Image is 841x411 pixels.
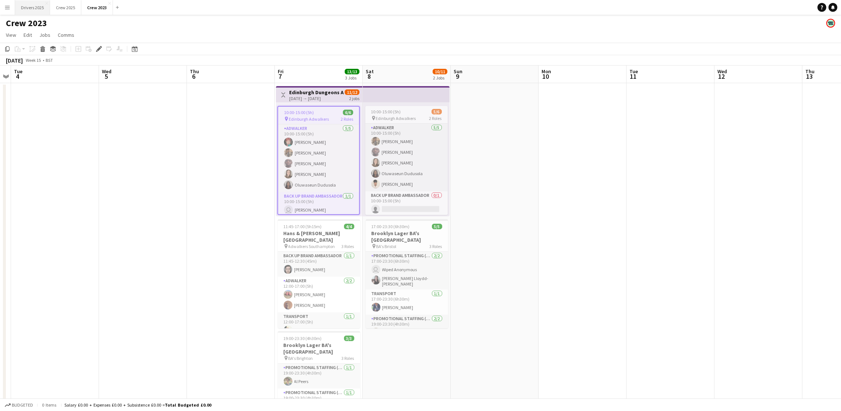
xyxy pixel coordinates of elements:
[345,89,359,95] span: 11/12
[278,219,360,328] app-job-card: 11:45-17:00 (5h15m)4/4Hans & [PERSON_NAME] [GEOGRAPHIC_DATA] Adwalkers Southampton3 RolesBack Up ...
[342,355,354,361] span: 3 Roles
[36,30,53,40] a: Jobs
[345,75,359,81] div: 3 Jobs
[278,230,360,243] h3: Hans & [PERSON_NAME] [GEOGRAPHIC_DATA]
[366,219,448,328] app-job-card: 17:00-23:30 (6h30m)5/5Brooklyn Lager BA's [GEOGRAPHIC_DATA] BA's Bristol3 RolesPromotional Staffi...
[278,364,360,389] app-card-role: Promotional Staffing (Brand Ambassadors)1/119:00-23:30 (4h30m)Al Peers
[429,116,442,121] span: 2 Roles
[277,106,360,215] app-job-card: 10:00-15:00 (5h)6/6 Edinburgh Adwalkers2 RolesAdwalker5/510:00-15:00 (5h)[PERSON_NAME][PERSON_NAM...
[278,124,359,192] app-card-role: Adwalker5/510:00-15:00 (5h)[PERSON_NAME][PERSON_NAME][PERSON_NAME][PERSON_NAME]Oluwaseun Dudusola
[3,30,19,40] a: View
[628,72,638,81] span: 11
[345,69,359,74] span: 13/13
[278,192,359,217] app-card-role: Back Up Brand Ambassador1/110:00-15:00 (5h) [PERSON_NAME]
[366,315,448,350] app-card-role: Promotional Staffing (Brand Ambassadors)2/219:00-23:30 (4h30m)
[826,19,835,28] app-user-avatar: Claire Stewart
[284,224,322,229] span: 11:45-17:00 (5h15m)
[629,68,638,75] span: Tue
[430,244,442,249] span: 3 Roles
[284,110,314,115] span: 10:00-15:00 (5h)
[366,68,374,75] span: Sat
[278,312,360,337] app-card-role: Transport1/112:00-17:00 (5h)Z Afram
[40,402,58,408] span: 0 items
[277,72,284,81] span: 7
[542,68,551,75] span: Mon
[432,224,442,229] span: 5/5
[341,116,353,122] span: 2 Roles
[365,72,374,81] span: 8
[39,32,50,38] span: Jobs
[365,124,448,191] app-card-role: Adwalker5/510:00-15:00 (5h)[PERSON_NAME][PERSON_NAME][PERSON_NAME]Oluwaseun Dudusola[PERSON_NAME]
[278,252,360,277] app-card-role: Back Up Brand Ambassador1/111:45-12:30 (45m)[PERSON_NAME]
[81,0,113,15] button: Crew 2023
[278,68,284,75] span: Fri
[12,403,33,408] span: Budgeted
[432,109,442,114] span: 5/6
[344,336,354,341] span: 3/3
[190,68,199,75] span: Thu
[805,68,815,75] span: Thu
[372,224,410,229] span: 17:00-23:30 (6h30m)
[278,277,360,312] app-card-role: Adwalker2/212:00-17:00 (5h)[PERSON_NAME][PERSON_NAME]
[4,401,34,409] button: Budgeted
[46,57,53,63] div: BST
[284,336,322,341] span: 19:00-23:30 (4h30m)
[21,30,35,40] a: Edit
[365,191,448,216] app-card-role: Back Up Brand Ambassador0/110:00-15:00 (5h)
[50,0,81,15] button: Crew 2025
[454,68,462,75] span: Sun
[64,402,211,408] div: Salary £0.00 + Expenses £0.00 + Subsistence £0.00 =
[102,68,111,75] span: Wed
[366,252,448,290] app-card-role: Promotional Staffing (Team Leader)2/217:00-23:30 (6h30m) Wiped Anonymous[PERSON_NAME] Lloydd-[PER...
[289,96,344,101] div: [DATE] → [DATE]
[349,95,359,101] div: 2 jobs
[433,69,447,74] span: 10/11
[101,72,111,81] span: 5
[342,244,354,249] span: 3 Roles
[165,402,211,408] span: Total Budgeted £0.00
[717,68,727,75] span: Wed
[278,342,360,355] h3: Brooklyn Lager BA's [GEOGRAPHIC_DATA]
[15,0,50,15] button: Drivers 2025
[6,32,16,38] span: View
[344,224,354,229] span: 4/4
[289,89,344,96] h3: Edinburgh Dungeons Adwalkers
[343,110,353,115] span: 6/6
[55,30,77,40] a: Comms
[6,57,23,64] div: [DATE]
[453,72,462,81] span: 9
[365,106,448,215] app-job-card: 10:00-15:00 (5h)5/6 Edinburgh Adwalkers2 RolesAdwalker5/510:00-15:00 (5h)[PERSON_NAME][PERSON_NAM...
[289,116,329,122] span: Edinburgh Adwalkers
[376,244,397,249] span: BA's Bristol
[804,72,815,81] span: 13
[288,244,335,249] span: Adwalkers Southampton
[6,18,47,29] h1: Crew 2023
[24,57,43,63] span: Week 15
[716,72,727,81] span: 12
[24,32,32,38] span: Edit
[366,290,448,315] app-card-role: Transport1/117:00-23:30 (6h30m)[PERSON_NAME]
[366,230,448,243] h3: Brooklyn Lager BA's [GEOGRAPHIC_DATA]
[14,68,22,75] span: Tue
[288,355,313,361] span: BA's Brighton
[189,72,199,81] span: 6
[376,116,416,121] span: Edinburgh Adwalkers
[371,109,401,114] span: 10:00-15:00 (5h)
[13,72,22,81] span: 4
[58,32,74,38] span: Comms
[433,75,447,81] div: 2 Jobs
[540,72,551,81] span: 10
